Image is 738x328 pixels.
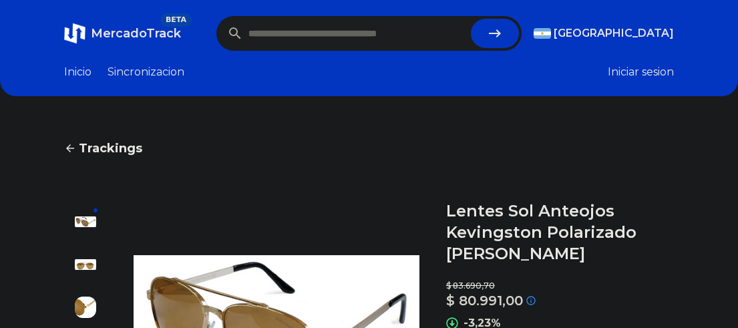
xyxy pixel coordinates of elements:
[75,254,96,275] img: Lentes Sol Anteojos Kevingston Polarizado Kvn Silvain
[64,23,85,44] img: MercadoTrack
[446,291,523,310] p: $ 80.991,00
[608,64,674,80] button: Iniciar sesion
[75,297,96,318] img: Lentes Sol Anteojos Kevingston Polarizado Kvn Silvain
[64,64,91,80] a: Inicio
[534,28,551,39] img: Argentina
[554,25,674,41] span: [GEOGRAPHIC_DATA]
[534,25,674,41] button: [GEOGRAPHIC_DATA]
[446,281,674,291] p: $ 83.690,70
[79,139,142,158] span: Trackings
[64,23,181,44] a: MercadoTrackBETA
[75,211,96,232] img: Lentes Sol Anteojos Kevingston Polarizado Kvn Silvain
[91,26,181,41] span: MercadoTrack
[160,13,192,27] span: BETA
[446,200,674,265] h1: Lentes Sol Anteojos Kevingston Polarizado [PERSON_NAME]
[108,64,184,80] a: Sincronizacion
[64,139,674,158] a: Trackings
